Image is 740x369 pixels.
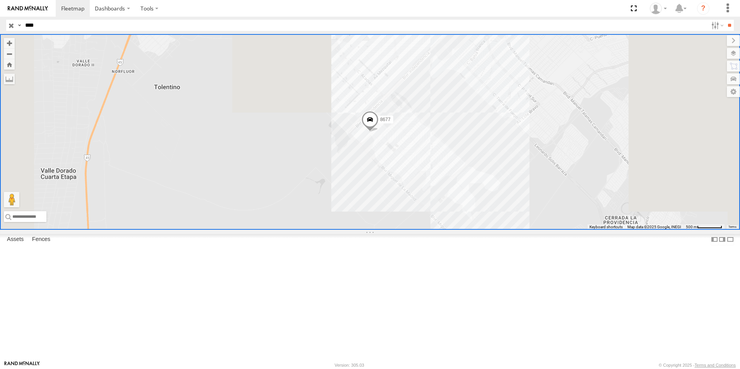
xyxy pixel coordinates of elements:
[28,234,54,245] label: Fences
[695,363,736,367] a: Terms and Conditions
[16,20,22,31] label: Search Query
[647,3,670,14] div: rob jurad
[708,20,725,31] label: Search Filter Options
[4,192,19,207] button: Drag Pegman onto the map to open Street View
[3,234,27,245] label: Assets
[726,234,734,245] label: Hide Summary Table
[627,225,681,229] span: Map data ©2025 Google, INEGI
[718,234,726,245] label: Dock Summary Table to the Right
[697,2,709,15] i: ?
[711,234,718,245] label: Dock Summary Table to the Left
[728,226,737,229] a: Terms
[4,59,15,70] button: Zoom Home
[4,361,40,369] a: Visit our Website
[727,86,740,97] label: Map Settings
[686,225,697,229] span: 500 m
[8,6,48,11] img: rand-logo.svg
[659,363,736,367] div: © Copyright 2025 -
[380,117,391,122] span: 8677
[4,38,15,48] button: Zoom in
[589,224,623,230] button: Keyboard shortcuts
[335,363,364,367] div: Version: 305.03
[4,48,15,59] button: Zoom out
[4,73,15,84] label: Measure
[683,224,725,230] button: Map Scale: 500 m per 61 pixels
